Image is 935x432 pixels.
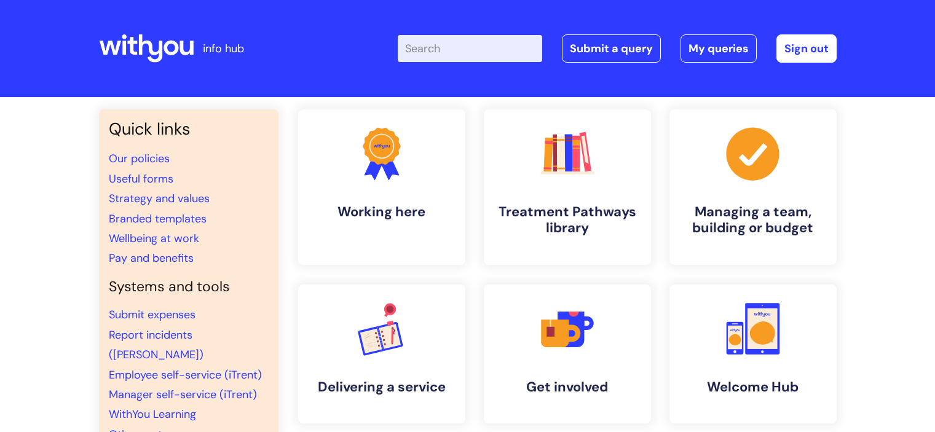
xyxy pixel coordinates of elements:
[109,328,203,362] a: Report incidents ([PERSON_NAME])
[669,285,837,423] a: Welcome Hub
[298,109,465,265] a: Working here
[109,119,269,139] h3: Quick links
[494,204,641,237] h4: Treatment Pathways library
[776,34,837,63] a: Sign out
[679,204,827,237] h4: Managing a team, building or budget
[298,285,465,423] a: Delivering a service
[109,171,173,186] a: Useful forms
[109,251,194,265] a: Pay and benefits
[109,407,196,422] a: WithYou Learning
[494,379,641,395] h4: Get involved
[109,211,207,226] a: Branded templates
[669,109,837,265] a: Managing a team, building or budget
[484,109,651,265] a: Treatment Pathways library
[562,34,661,63] a: Submit a query
[203,39,244,58] p: info hub
[109,151,170,166] a: Our policies
[398,34,837,63] div: | -
[109,278,269,296] h4: Systems and tools
[308,379,456,395] h4: Delivering a service
[681,34,757,63] a: My queries
[109,231,199,246] a: Wellbeing at work
[109,367,262,382] a: Employee self-service (iTrent)
[398,35,542,62] input: Search
[679,379,827,395] h4: Welcome Hub
[109,387,257,402] a: Manager self-service (iTrent)
[109,307,195,322] a: Submit expenses
[308,204,456,220] h4: Working here
[484,285,651,423] a: Get involved
[109,191,210,206] a: Strategy and values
